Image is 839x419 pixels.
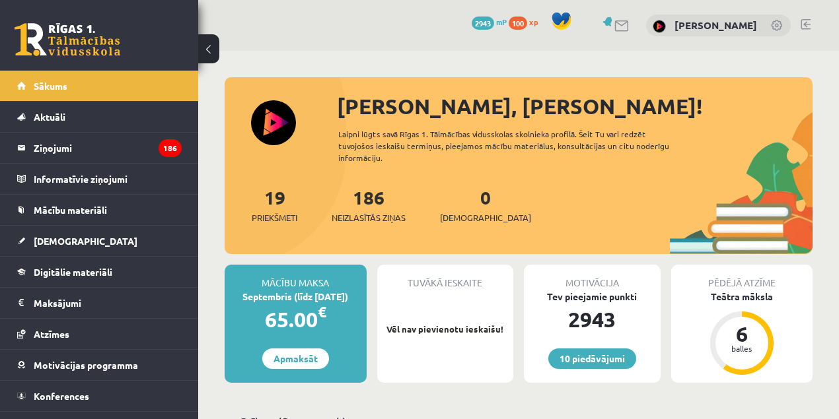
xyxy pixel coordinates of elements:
[17,319,182,349] a: Atzīmes
[548,348,636,369] a: 10 piedāvājumi
[318,302,326,321] span: €
[332,185,406,224] a: 186Neizlasītās ziņas
[440,185,531,224] a: 0[DEMOGRAPHIC_DATA]
[472,16,494,30] span: 2943
[332,211,406,224] span: Neizlasītās ziņas
[34,235,137,247] span: [DEMOGRAPHIC_DATA]
[671,290,813,377] a: Teātra māksla 6 balles
[722,323,762,344] div: 6
[225,265,367,290] div: Mācību maksa
[17,288,182,318] a: Maksājumi
[384,323,507,336] p: Vēl nav pievienotu ieskaišu!
[17,102,182,132] a: Aktuāli
[338,128,691,164] div: Laipni lūgts savā Rīgas 1. Tālmācības vidusskolas skolnieka profilā. Šeit Tu vari redzēt tuvojošo...
[671,290,813,304] div: Teātra māksla
[377,265,514,290] div: Tuvākā ieskaite
[34,204,107,216] span: Mācību materiāli
[17,164,182,194] a: Informatīvie ziņojumi
[509,16,544,27] a: 100 xp
[524,304,661,335] div: 2943
[34,111,65,123] span: Aktuāli
[34,359,138,371] span: Motivācijas programma
[252,185,297,224] a: 19Priekšmeti
[671,265,813,290] div: Pēdējā atzīme
[529,16,538,27] span: xp
[17,226,182,256] a: [DEMOGRAPHIC_DATA]
[34,390,89,402] span: Konferences
[17,350,182,380] a: Motivācijas programma
[675,18,757,32] a: [PERSON_NAME]
[337,90,813,122] div: [PERSON_NAME], [PERSON_NAME]!
[17,71,182,101] a: Sākums
[440,211,531,224] span: [DEMOGRAPHIC_DATA]
[17,195,182,225] a: Mācību materiāli
[252,211,297,224] span: Priekšmeti
[34,266,112,278] span: Digitālie materiāli
[262,348,329,369] a: Apmaksāt
[159,139,182,157] i: 186
[34,328,69,340] span: Atzīmes
[524,290,661,304] div: Tev pieejamie punkti
[496,16,507,27] span: mP
[225,290,367,304] div: Septembris (līdz [DATE])
[472,16,507,27] a: 2943 mP
[34,164,182,194] legend: Informatīvie ziņojumi
[17,381,182,411] a: Konferences
[17,257,182,287] a: Digitālie materiāli
[34,133,182,163] legend: Ziņojumi
[509,16,527,30] span: 100
[17,133,182,163] a: Ziņojumi186
[34,80,67,92] span: Sākums
[34,288,182,318] legend: Maksājumi
[524,265,661,290] div: Motivācija
[653,20,666,33] img: Marija Gudrenika
[722,344,762,352] div: balles
[15,23,120,56] a: Rīgas 1. Tālmācības vidusskola
[225,304,367,335] div: 65.00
